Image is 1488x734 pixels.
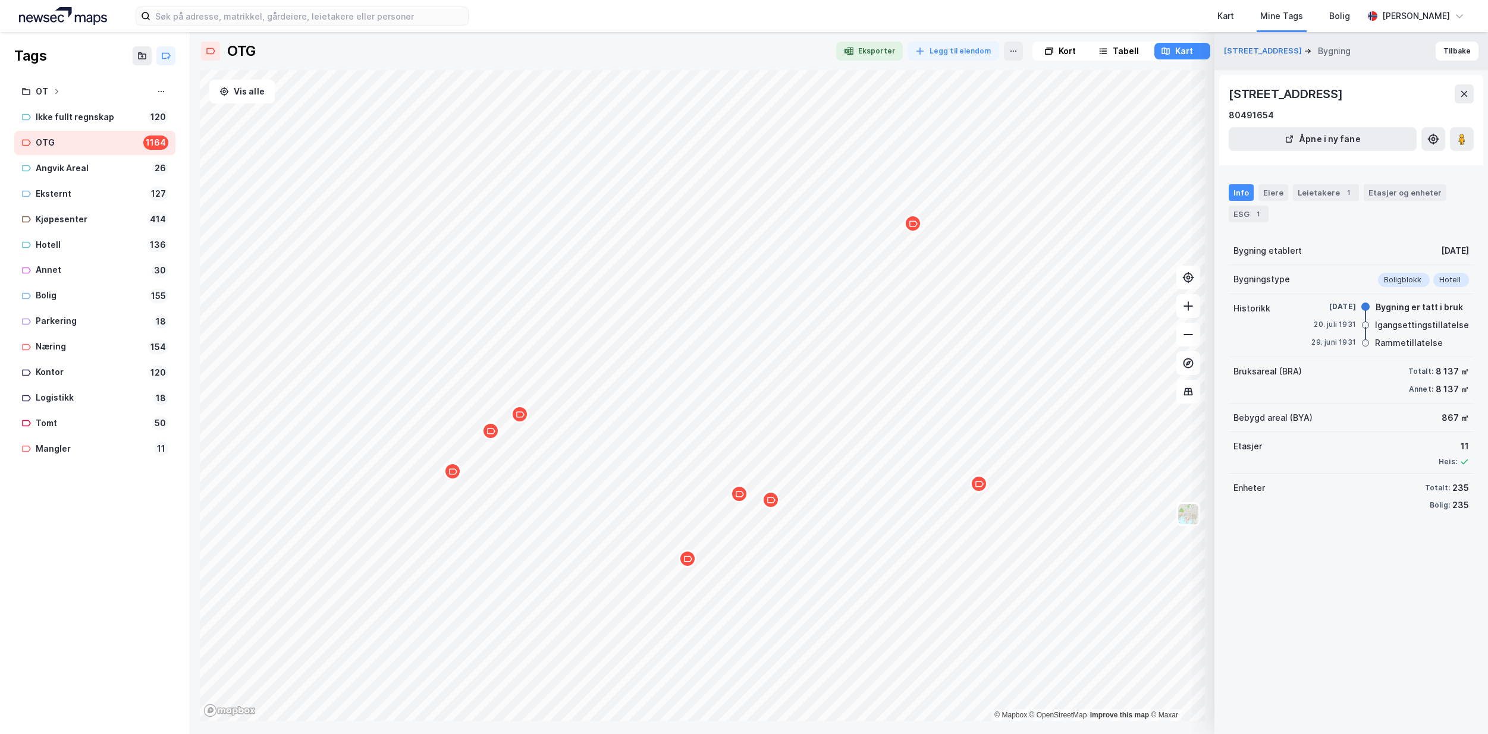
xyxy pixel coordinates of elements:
div: Igangsettingstillatelse [1375,318,1469,332]
a: Mapbox homepage [203,704,256,717]
div: Map marker [762,491,780,509]
div: Tabell [1113,44,1139,58]
div: 29. juni 1931 [1308,337,1356,348]
button: Vis alle [209,80,275,103]
div: Kontrollprogram for chat [1429,677,1488,734]
div: Map marker [511,405,529,423]
button: Åpne i ny fane [1229,127,1417,151]
a: Angvik Areal26 [14,156,175,181]
div: Info [1229,184,1254,201]
div: 18 [153,314,168,329]
div: 867 ㎡ [1442,411,1469,425]
a: Parkering18 [14,309,175,333]
input: Søk på adresse, matrikkel, gårdeiere, leietakere eller personer [150,7,468,25]
a: Logistikk18 [14,386,175,410]
div: Kart [1217,9,1234,23]
div: Kontor [36,365,143,380]
div: 11 [154,442,168,456]
div: Heis: [1439,457,1457,467]
div: Totalt: [1408,367,1433,376]
div: 155 [149,289,168,303]
a: Annet30 [14,258,175,282]
div: 120 [148,366,168,380]
div: Mine Tags [1260,9,1303,23]
button: [STREET_ADDRESS] [1224,45,1304,57]
div: Map marker [482,422,500,440]
div: Etasjer [1233,439,1262,453]
div: Ikke fullt regnskap [36,110,143,125]
div: 30 [152,263,168,278]
div: Annet [36,263,147,278]
div: 414 [147,212,168,226]
div: 120 [148,110,168,124]
div: OT [36,84,48,99]
div: Map marker [444,462,462,480]
div: 50 [152,416,168,430]
div: 1 [1252,208,1264,220]
div: 11 [1439,439,1469,453]
button: Eksporter [836,42,903,61]
a: Hotell136 [14,233,175,257]
div: Map marker [679,550,696,568]
a: Improve this map [1090,711,1149,719]
button: Tilbake [1436,42,1478,61]
div: Mangler [36,442,149,456]
div: Bygning etablert [1233,244,1302,258]
div: 8 137 ㎡ [1436,364,1469,379]
div: Enheter [1233,481,1265,495]
a: Eksternt127 [14,182,175,206]
div: Næring [36,339,143,354]
div: Historikk [1233,301,1270,316]
button: Legg til eiendom [908,42,999,61]
div: Bolig: [1430,500,1450,510]
div: ESG [1229,206,1269,222]
div: Bygning er tatt i bruk [1376,300,1463,314]
div: Leietakere [1293,184,1359,201]
a: Tomt50 [14,411,175,436]
a: OTG1164 [14,131,175,155]
div: Parkering [36,314,149,329]
div: 127 [149,187,168,201]
iframe: Chat Widget [1429,677,1488,734]
a: Mapbox [994,711,1027,719]
div: 235 [1452,498,1469,512]
div: Bebygd areal (BYA) [1233,411,1313,425]
div: 20. juli 1931 [1308,319,1356,330]
div: [DATE] [1441,244,1469,258]
div: 154 [148,340,168,354]
div: Bygningstype [1233,272,1290,286]
div: Eksternt [36,187,144,201]
div: 8 137 ㎡ [1436,382,1469,396]
div: Hotell [36,238,143,253]
div: 80491654 [1229,108,1274,122]
div: Annet: [1409,385,1433,394]
a: OpenStreetMap [1029,711,1087,719]
div: Eiere [1258,184,1288,201]
div: Angvik Areal [36,161,147,176]
div: Kart [1175,44,1193,58]
a: Bolig155 [14,283,175,308]
div: Etasjer og enheter [1368,187,1442,198]
div: [PERSON_NAME] [1382,9,1450,23]
div: Map marker [970,475,988,493]
div: Map marker [730,485,748,503]
div: 26 [152,161,168,175]
div: 18 [153,391,168,405]
div: Map marker [904,215,922,232]
a: Maxar [1151,711,1178,719]
div: 235 [1452,481,1469,495]
div: Tags [14,46,46,65]
div: Logistikk [36,390,149,405]
a: Mangler11 [14,437,175,461]
div: OTG [36,136,139,150]
div: 1164 [143,136,168,150]
div: Rammetillatelse [1375,336,1443,350]
a: Ikke fullt regnskap120 [14,105,175,130]
div: Bruksareal (BRA) [1233,364,1302,379]
div: Tomt [36,416,147,431]
a: Kontor120 [14,360,175,385]
div: OTG [227,42,256,61]
div: Totalt: [1425,483,1450,493]
canvas: Map [200,70,1205,721]
div: Bolig [36,288,144,303]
